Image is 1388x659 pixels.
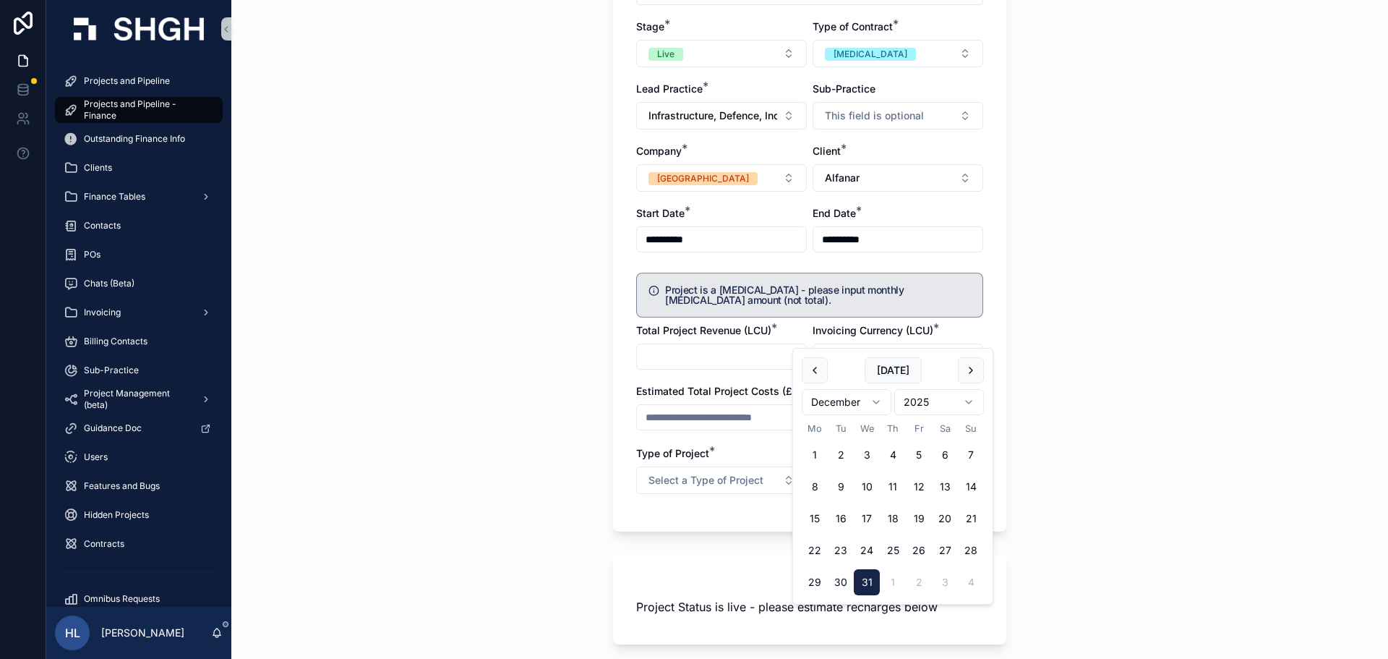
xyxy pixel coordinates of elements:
[958,442,984,468] button: Sunday, 7 December 2025
[55,155,223,181] a: Clients
[636,40,807,67] button: Select Button
[84,98,208,122] span: Projects and Pipeline - Finance
[958,506,984,532] button: Sunday, 21 December 2025
[636,447,709,459] span: Type of Project
[84,451,108,463] span: Users
[84,133,185,145] span: Outstanding Finance Info
[813,324,933,336] span: Invoicing Currency (LCU)
[84,365,139,376] span: Sub-Practice
[636,102,807,129] button: Select Button
[55,97,223,123] a: Projects and Pipeline - Finance
[813,102,983,129] button: Select Button
[55,126,223,152] a: Outstanding Finance Info
[813,20,893,33] span: Type of Contract
[84,593,160,605] span: Omnibus Requests
[74,17,204,41] img: App logo
[958,474,984,500] button: Sunday, 14 December 2025
[55,299,223,326] a: Invoicing
[55,586,223,612] a: Omnibus Requests
[636,600,938,614] span: Project Status is live - please estimate recharges below
[55,184,223,210] a: Finance Tables
[665,285,971,305] h5: Project is a retainer - please input monthly retainer amount (not total).
[932,506,958,532] button: Saturday, 20 December 2025
[55,502,223,528] a: Hidden Projects
[84,307,121,318] span: Invoicing
[828,506,854,532] button: Tuesday, 16 December 2025
[55,328,223,354] a: Billing Contacts
[636,467,807,494] button: Select Button
[802,421,828,436] th: Monday
[802,537,828,564] button: Monday, 22 December 2025
[84,249,100,260] span: POs
[55,357,223,383] a: Sub-Practice
[854,537,880,564] button: Wednesday, 24 December 2025
[854,421,880,436] th: Wednesday
[825,109,924,123] span: This field is optional
[813,207,856,219] span: End Date
[802,442,828,468] button: Monday, 1 December 2025
[84,75,170,87] span: Projects and Pipeline
[906,506,932,532] button: Friday, 19 December 2025
[636,145,682,157] span: Company
[854,569,880,595] button: Wednesday, 31 December 2025, selected
[101,626,184,640] p: [PERSON_NAME]
[55,444,223,470] a: Users
[932,474,958,500] button: Saturday, 13 December 2025
[84,191,145,203] span: Finance Tables
[55,271,223,297] a: Chats (Beta)
[84,220,121,231] span: Contacts
[84,538,124,550] span: Contracts
[825,171,860,185] span: Alfanar
[657,172,749,185] div: [GEOGRAPHIC_DATA]
[648,109,777,123] span: Infrastructure, Defence, Industrial, Transport
[55,531,223,557] a: Contracts
[854,442,880,468] button: Wednesday, 3 December 2025
[828,537,854,564] button: Tuesday, 23 December 2025
[880,537,906,564] button: Thursday, 25 December 2025
[802,569,828,595] button: Monday, 29 December 2025
[636,164,807,192] button: Select Button
[854,474,880,500] button: Wednesday, 10 December 2025
[906,474,932,500] button: Friday, 12 December 2025
[636,385,796,397] span: Estimated Total Project Costs (£)
[55,473,223,499] a: Features and Bugs
[55,242,223,268] a: POs
[828,569,854,595] button: Tuesday, 30 December 2025
[958,421,984,436] th: Sunday
[802,421,984,595] table: December 2025
[906,442,932,468] button: Friday, 5 December 2025
[55,386,223,412] a: Project Management (beta)
[46,58,231,607] div: scrollable content
[84,509,149,521] span: Hidden Projects
[880,474,906,500] button: Thursday, 11 December 2025
[958,569,984,595] button: Sunday, 4 January 2026
[813,82,875,95] span: Sub-Practice
[880,506,906,532] button: Thursday, 18 December 2025
[813,40,983,67] button: Select Button
[880,569,906,595] button: Thursday, 1 January 2026
[932,569,958,595] button: Saturday, 3 January 2026
[636,82,703,95] span: Lead Practice
[834,48,907,61] div: [MEDICAL_DATA]
[636,207,685,219] span: Start Date
[84,336,147,347] span: Billing Contacts
[55,68,223,94] a: Projects and Pipeline
[802,506,828,532] button: Monday, 15 December 2025
[880,421,906,436] th: Thursday
[648,473,763,488] span: Select a Type of Project
[906,421,932,436] th: Friday
[636,324,771,336] span: Total Project Revenue (LCU)
[932,421,958,436] th: Saturday
[854,506,880,532] button: Wednesday, 17 December 2025
[84,162,112,174] span: Clients
[813,344,983,368] button: Select Button
[84,278,134,289] span: Chats (Beta)
[828,474,854,500] button: Tuesday, 9 December 2025
[880,442,906,468] button: Thursday, 4 December 2025
[813,164,983,192] button: Select Button
[55,213,223,239] a: Contacts
[636,20,664,33] span: Stage
[958,537,984,564] button: Sunday, 28 December 2025
[906,537,932,564] button: Friday, 26 December 2025
[865,357,922,383] button: [DATE]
